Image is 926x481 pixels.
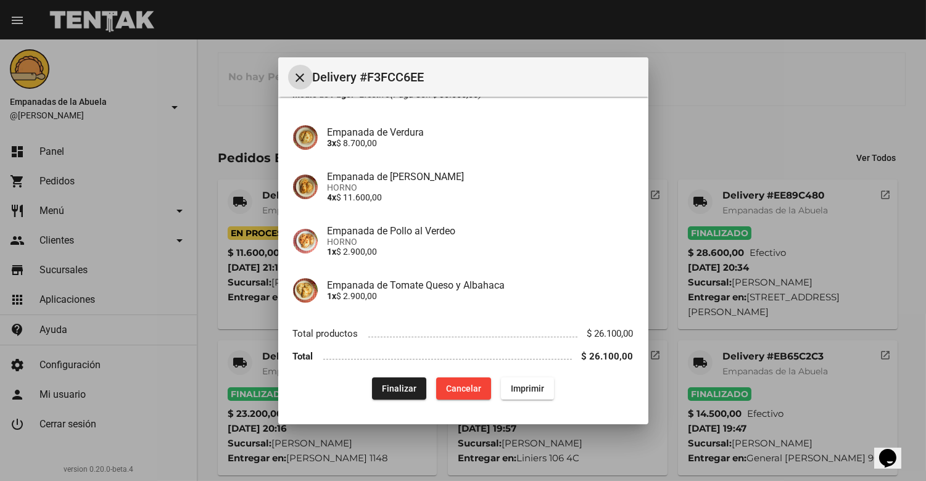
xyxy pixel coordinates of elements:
[288,65,313,89] button: Cerrar
[328,247,634,257] p: $ 2.900,00
[328,225,634,237] h4: Empanada de Pollo al Verdeo
[372,377,426,400] button: Finalizar
[501,377,554,400] button: Imprimir
[313,67,639,87] span: Delivery #F3FCC6EE
[293,345,634,368] li: Total $ 26.100,00
[328,126,634,138] h4: Empanada de Verdura
[390,89,481,99] i: (Paga con $ 30.000,00)
[328,183,634,192] span: HORNO
[293,278,318,303] img: b2392df3-fa09-40df-9618-7e8db6da82b5.jpg
[328,138,337,148] b: 3x
[328,279,634,291] h4: Empanada de Tomate Queso y Albahaca
[874,432,914,469] iframe: chat widget
[293,175,318,199] img: f753fea7-0f09-41b3-9a9e-ddb84fc3b359.jpg
[293,125,318,150] img: 80da8329-9e11-41ab-9a6e-ba733f0c0218.jpg
[328,291,337,301] b: 1x
[328,171,634,183] h4: Empanada de [PERSON_NAME]
[382,384,416,393] span: Finalizar
[293,229,318,253] img: b535b57a-eb23-4682-a080-b8c53aa6123f.jpg
[328,247,337,257] b: 1x
[328,291,634,301] p: $ 2.900,00
[293,323,634,345] li: Total productos $ 26.100,00
[436,377,491,400] button: Cancelar
[446,384,481,393] span: Cancelar
[328,138,634,148] p: $ 8.700,00
[328,192,634,202] p: $ 11.600,00
[511,384,544,393] span: Imprimir
[328,237,634,247] span: HORNO
[328,192,337,202] b: 4x
[293,70,308,85] mat-icon: Cerrar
